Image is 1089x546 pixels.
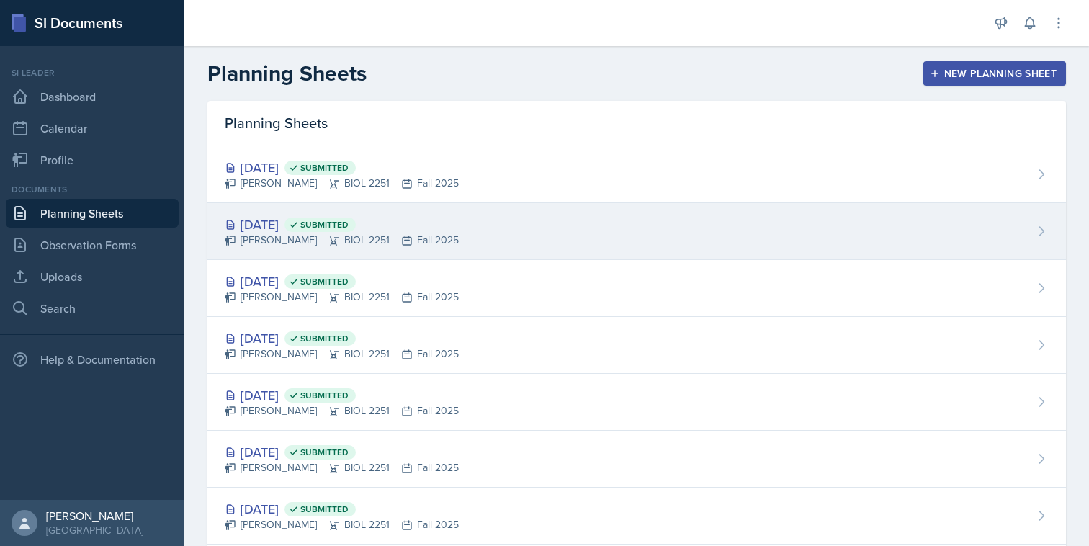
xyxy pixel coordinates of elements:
span: Submitted [300,276,349,287]
div: [DATE] [225,499,459,519]
span: Submitted [300,447,349,458]
a: [DATE] Submitted [PERSON_NAME]BIOL 2251Fall 2025 [207,203,1066,260]
div: Help & Documentation [6,345,179,374]
div: [PERSON_NAME] BIOL 2251 Fall 2025 [225,403,459,419]
a: Planning Sheets [6,199,179,228]
div: New Planning Sheet [933,68,1057,79]
a: [DATE] Submitted [PERSON_NAME]BIOL 2251Fall 2025 [207,260,1066,317]
a: [DATE] Submitted [PERSON_NAME]BIOL 2251Fall 2025 [207,431,1066,488]
a: [DATE] Submitted [PERSON_NAME]BIOL 2251Fall 2025 [207,374,1066,431]
div: [GEOGRAPHIC_DATA] [46,523,143,537]
a: [DATE] Submitted [PERSON_NAME]BIOL 2251Fall 2025 [207,488,1066,545]
a: Uploads [6,262,179,291]
a: [DATE] Submitted [PERSON_NAME]BIOL 2251Fall 2025 [207,146,1066,203]
div: [DATE] [225,442,459,462]
span: Submitted [300,333,349,344]
h2: Planning Sheets [207,61,367,86]
div: [PERSON_NAME] BIOL 2251 Fall 2025 [225,460,459,475]
span: Submitted [300,390,349,401]
div: [DATE] [225,328,459,348]
div: [PERSON_NAME] BIOL 2251 Fall 2025 [225,233,459,248]
span: Submitted [300,219,349,231]
div: Planning Sheets [207,101,1066,146]
div: [PERSON_NAME] BIOL 2251 Fall 2025 [225,290,459,305]
div: [DATE] [225,385,459,405]
a: Observation Forms [6,231,179,259]
a: Search [6,294,179,323]
a: [DATE] Submitted [PERSON_NAME]BIOL 2251Fall 2025 [207,317,1066,374]
div: [PERSON_NAME] [46,509,143,523]
div: Documents [6,183,179,196]
a: Dashboard [6,82,179,111]
div: [DATE] [225,272,459,291]
div: Si leader [6,66,179,79]
div: [PERSON_NAME] BIOL 2251 Fall 2025 [225,346,459,362]
span: Submitted [300,504,349,515]
div: [DATE] [225,215,459,234]
div: [PERSON_NAME] BIOL 2251 Fall 2025 [225,517,459,532]
a: Profile [6,146,179,174]
a: Calendar [6,114,179,143]
div: [PERSON_NAME] BIOL 2251 Fall 2025 [225,176,459,191]
span: Submitted [300,162,349,174]
button: New Planning Sheet [923,61,1066,86]
div: [DATE] [225,158,459,177]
